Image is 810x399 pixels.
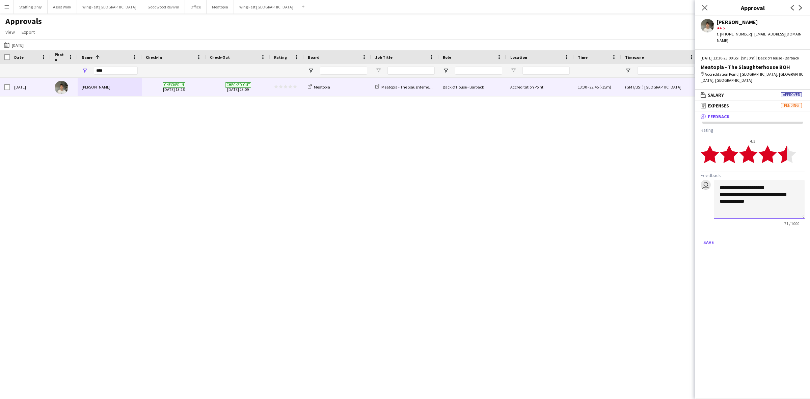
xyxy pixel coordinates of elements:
span: Checked-in [163,82,185,88]
a: Export [19,28,37,36]
span: Salary [708,92,724,98]
button: Open Filter Menu [510,68,516,74]
div: Feedback [695,122,810,253]
button: [DATE] [3,41,25,49]
span: View [5,29,15,35]
button: Open Filter Menu [625,68,631,74]
button: Meatopia [207,0,234,14]
span: Timezone [625,55,644,60]
button: Open Filter Menu [82,68,88,74]
div: [DATE] 13:30-23:00 BST (9h30m) | Back of House - Barback [701,55,805,61]
h3: Approval [695,3,810,12]
input: Name Filter Input [94,67,138,75]
span: Pending [781,103,802,108]
button: Goodwood Revival [142,0,185,14]
span: Board [308,55,320,60]
span: Rating [274,55,287,60]
h3: Feedback [701,172,805,178]
button: Open Filter Menu [308,68,314,74]
input: Job Title Filter Input [387,67,435,75]
a: Meatopia - The Slaughterhouse BOH [375,84,444,90]
mat-expansion-panel-header: Feedback [695,111,810,122]
input: Board Filter Input [320,67,367,75]
span: 13:30 [578,84,587,90]
div: 4.5 [717,25,805,31]
span: 71 / 1000 [779,221,805,226]
button: Office [185,0,207,14]
button: Open Filter Menu [443,68,449,74]
input: Role Filter Input [455,67,502,75]
button: Save [701,237,717,248]
span: Time [578,55,588,60]
div: [PERSON_NAME] [78,78,142,96]
span: Expenses [708,103,729,109]
div: 4.5 [701,139,805,144]
span: Checked-out [225,82,251,88]
span: Photo [55,52,65,62]
span: Export [22,29,35,35]
div: Accreditation Point | [GEOGRAPHIC_DATA], [GEOGRAPHIC_DATA], [GEOGRAPHIC_DATA] [701,71,805,83]
span: 22:45 [590,84,599,90]
input: Location Filter Input [522,67,570,75]
div: Accreditation Point [506,78,574,96]
span: Check-Out [210,55,230,60]
span: Job Title [375,55,393,60]
img: Charlie Rabenda [55,81,68,94]
button: Staffing Only [14,0,48,14]
button: Asset Work [48,0,77,14]
span: Approved [781,92,802,97]
span: [DATE] 13:28 [146,78,202,96]
span: Date [14,55,24,60]
button: Wing Fest [GEOGRAPHIC_DATA] [77,0,142,14]
mat-expansion-panel-header: ExpensesPending [695,101,810,111]
a: Meatopia [308,84,330,90]
div: (GMT/BST) [GEOGRAPHIC_DATA] [621,78,699,96]
span: Meatopia - The Slaughterhouse BOH [381,84,444,90]
span: (-15m) [599,84,611,90]
span: Check-In [146,55,162,60]
mat-expansion-panel-header: SalaryApproved [695,90,810,100]
div: t. [PHONE_NUMBER] | [EMAIL_ADDRESS][DOMAIN_NAME] [717,31,805,43]
a: View [3,28,18,36]
button: Open Filter Menu [375,68,381,74]
span: Role [443,55,451,60]
h3: Rating [701,127,805,133]
span: [DATE] 23:09 [210,78,266,96]
span: - [588,84,589,90]
div: Back of House - Barback [439,78,506,96]
span: Feedback [708,114,730,120]
button: Wing Fest [GEOGRAPHIC_DATA] [234,0,299,14]
span: Meatopia [314,84,330,90]
div: Meatopia - The Slaughterhouse BOH [701,64,805,70]
div: [PERSON_NAME] [717,19,805,25]
span: Location [510,55,527,60]
div: [DATE] [10,78,51,96]
span: Name [82,55,92,60]
input: Timezone Filter Input [637,67,695,75]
